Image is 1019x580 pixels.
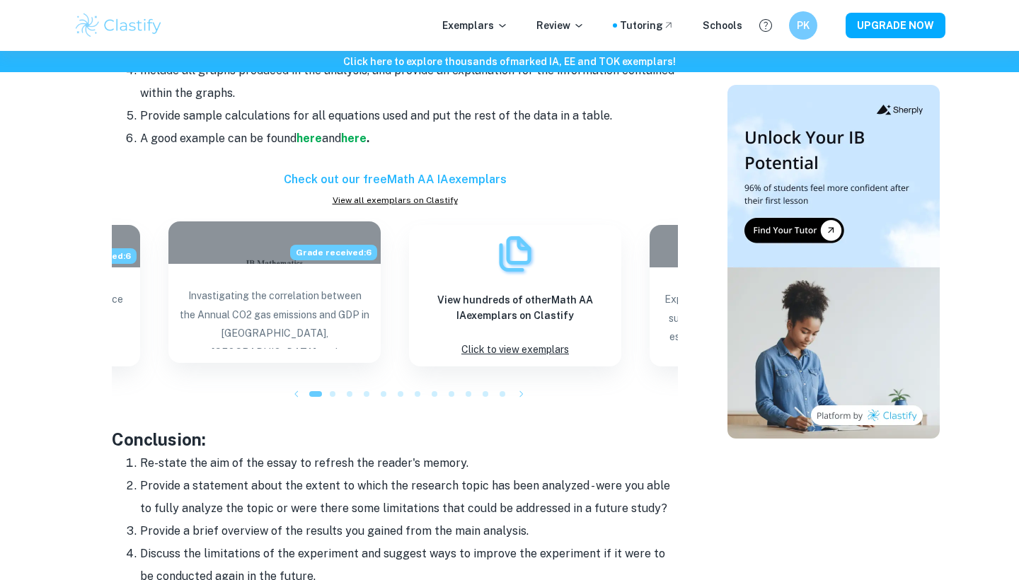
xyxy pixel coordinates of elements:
a: here [341,132,367,145]
li: Re-state the aim of the essay to refresh the reader's memory. [140,452,678,475]
a: Schools [703,18,742,33]
strong: . [367,132,369,145]
a: Blog exemplar: Invastigating the correlation between thGrade received:6Invastigating the correlat... [168,225,381,366]
a: Tutoring [620,18,674,33]
a: View all exemplars on Clastify [112,194,678,207]
p: Exemplars [442,18,508,33]
img: Thumbnail [727,85,940,439]
li: Provide sample calculations for all equations used and put the rest of the data in a table. [140,105,678,127]
li: Provide a brief overview of the results you gained from the main analysis. [140,520,678,543]
a: here [297,132,322,145]
h6: View hundreds of other Math AA IA exemplars on Clastify [420,292,610,323]
a: Blog exemplar: Exploring the method of calculating the Exploring the method of calculating the su... [650,225,862,366]
h3: Conclusion: [112,427,678,452]
h6: Click here to explore thousands of marked IA, EE and TOK exemplars ! [3,54,1016,69]
li: A good example can be found and [140,127,678,150]
button: UPGRADE NOW [846,13,945,38]
li: Provide a statement about the extent to which the research topic has been analyzed - were you abl... [140,475,678,520]
p: Review [536,18,585,33]
span: Grade received: 6 [290,245,377,260]
a: ExemplarsView hundreds of otherMath AA IAexemplars on ClastifyClick to view exemplars [409,225,621,366]
h6: PK [795,18,812,33]
img: Exemplars [494,233,536,275]
img: Clastify logo [74,11,163,40]
p: Click to view exemplars [461,340,569,359]
p: Invastigating the correlation between the Annual CO2 gas emissions and GDP in [GEOGRAPHIC_DATA], ... [180,286,369,349]
button: PK [789,11,817,40]
li: Include all graphs produced in the analysis, and provide an explanation for the information conta... [140,59,678,105]
h6: Check out our free Math AA IA exemplars [112,171,678,188]
button: Help and Feedback [754,13,778,37]
p: Exploring the method of calculating the surface area of solid of revolution and estimating the la... [661,290,851,352]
